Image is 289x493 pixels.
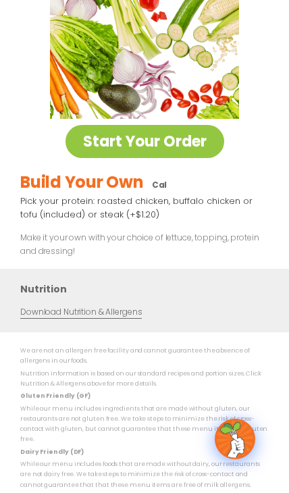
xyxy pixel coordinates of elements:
[20,404,269,445] p: While our menu includes ingredients that are made without gluten, our restaurants are not gluten ...
[20,346,269,367] p: We are not an allergen free facility and cannot guarantee the absence of allergens in our foods.
[216,420,254,458] img: wpChatIcon
[20,448,84,456] strong: Dairy Friendly (DF)
[20,392,90,400] strong: Gluten Friendly (GF)
[20,282,269,296] h3: Nutrition
[20,306,142,319] a: Download Nutrition & Allergens
[20,231,269,259] p: Make it your own with your choice of lettuce, topping, protein and dressing!
[20,194,269,222] p: Pick your protein: roasted chicken, buffalo chicken or tofu (included) or steak (+$1.20)
[20,369,269,390] p: Nutrition information is based on our standard recipes and portion sizes. Click Nutrition & Aller...
[65,125,224,158] a: Start Your Order
[152,179,167,191] p: Cal
[20,170,144,194] h2: Build Your Own
[20,459,269,490] p: While our menu includes foods that are made without dairy, our restaurants are not dairy free. We...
